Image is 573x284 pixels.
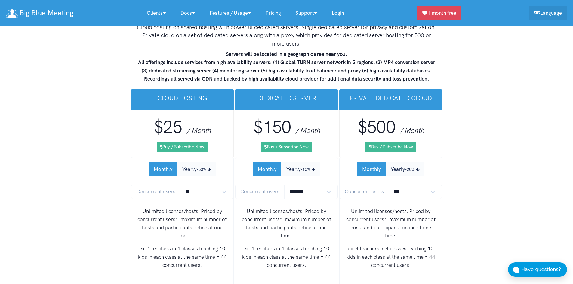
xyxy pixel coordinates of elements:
[358,117,396,137] span: $500
[253,117,291,137] span: $150
[281,162,320,176] button: Yearly-10%
[300,167,310,172] small: -10%
[405,167,415,172] small: -20%
[240,245,333,269] p: ex. 4 teachers in 4 classes teaching 10 kids in each class at the same time = 44 concurrent users.
[186,126,211,135] span: / Month
[529,6,567,20] a: Language
[173,7,202,20] a: Docs
[344,245,437,269] p: ex. 4 teachers in 4 classes teaching 10 kids in each class at the same time = 44 concurrent users.
[154,117,182,137] span: $25
[357,162,386,176] button: Monthly
[288,7,325,20] a: Support
[253,162,320,176] div: Subscription Period
[344,207,437,240] p: Unlimited licenses/hosts. Priced by concurrent users*: maximum number of hosts and participants o...
[295,126,320,135] span: / Month
[400,126,424,135] span: / Month
[136,245,229,269] p: ex. 4 teachers in 4 classes teaching 10 kids in each class at the same time = 44 concurrent users.
[131,185,180,199] span: Concurrent users
[340,185,389,199] span: Concurrent users
[149,162,216,176] div: Subscription Period
[6,9,18,18] img: logo
[253,162,282,176] button: Monthly
[521,266,567,273] div: Have questions?
[365,142,416,152] a: Buy / Subscribe Now
[140,7,173,20] a: Clients
[240,207,333,240] p: Unlimited licenses/hosts. Priced by concurrent users*: maximum number of hosts and participants o...
[157,142,208,152] a: Buy / Subscribe Now
[196,167,206,172] small: -50%
[508,262,567,277] button: Have questions?
[202,7,258,20] a: Features / Usage
[344,94,438,102] h3: Private Dedicated Cloud
[136,94,229,102] h3: Cloud Hosting
[417,6,461,20] a: 1 month free
[136,207,229,240] p: Unlimited licenses/hosts. Priced by concurrent users*: maximum number of hosts and participants o...
[261,142,312,152] a: Buy / Subscribe Now
[138,51,435,82] strong: Servers will be located in a geographic area near you. All offerings include services from high a...
[136,23,437,48] h4: Cloud hosting on shared hosting with powerful dedicated servers. Single dedicated server for priv...
[325,7,351,20] a: Login
[177,162,216,176] button: Yearly-50%
[386,162,424,176] button: Yearly-20%
[357,162,424,176] div: Subscription Period
[235,185,285,199] span: Concurrent users
[6,7,73,20] a: Big Blue Meeting
[149,162,177,176] button: Monthly
[240,94,333,102] h3: Dedicated Server
[258,7,288,20] a: Pricing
